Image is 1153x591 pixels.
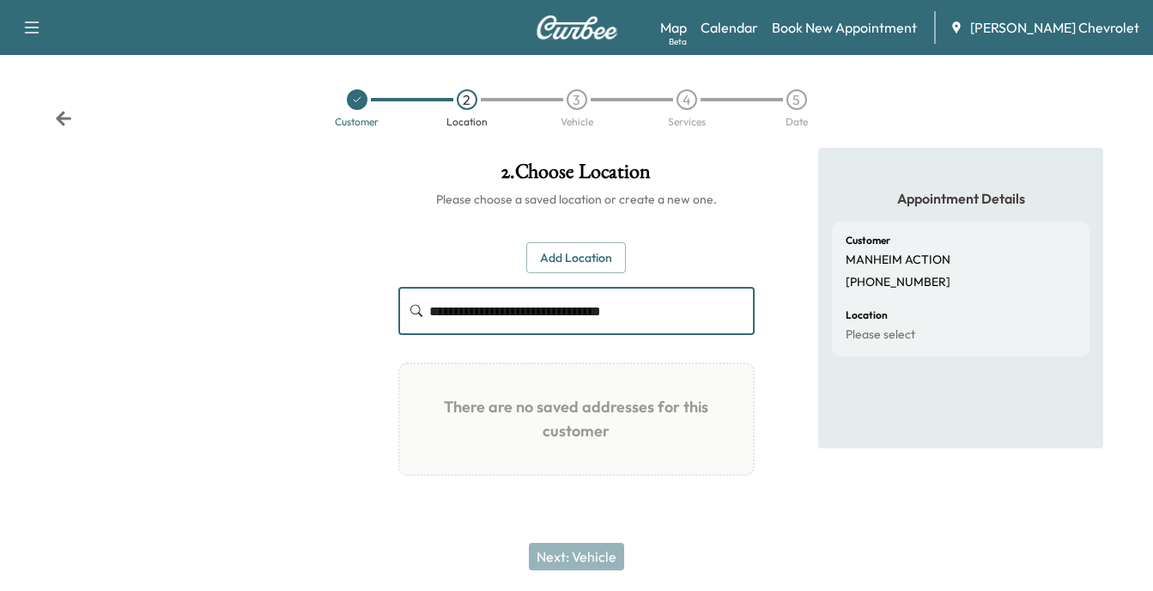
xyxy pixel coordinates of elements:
[398,191,756,208] h6: Please choose a saved location or create a new one.
[660,17,687,38] a: MapBeta
[536,15,618,40] img: Curbee Logo
[786,89,807,110] div: 5
[567,89,587,110] div: 3
[414,378,740,460] h1: There are no saved addresses for this customer
[561,117,593,127] div: Vehicle
[669,35,687,48] div: Beta
[846,327,915,343] p: Please select
[335,117,379,127] div: Customer
[970,17,1139,38] span: [PERSON_NAME] Chevrolet
[677,89,697,110] div: 4
[55,110,72,127] div: Back
[846,235,890,246] h6: Customer
[786,117,808,127] div: Date
[446,117,488,127] div: Location
[846,310,888,320] h6: Location
[398,161,756,191] h1: 2 . Choose Location
[846,275,950,290] p: [PHONE_NUMBER]
[701,17,758,38] a: Calendar
[772,17,917,38] a: Book New Appointment
[457,89,477,110] div: 2
[846,253,950,268] p: MANHEIM ACTION
[668,117,706,127] div: Services
[832,189,1089,208] h5: Appointment Details
[526,242,626,274] button: Add Location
